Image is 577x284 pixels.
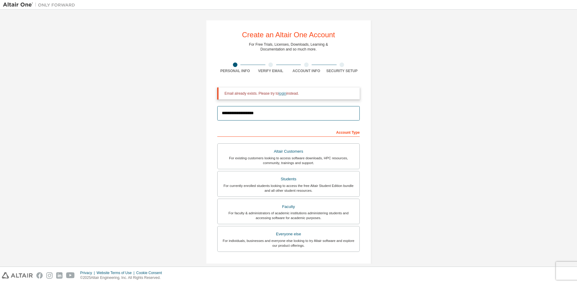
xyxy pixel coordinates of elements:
img: linkedin.svg [56,272,63,279]
div: Create an Altair One Account [242,31,335,38]
div: Your Profile [217,261,360,270]
a: login [279,91,286,96]
div: Account Info [288,69,324,73]
div: Faculty [221,203,356,211]
div: Website Terms of Use [96,270,136,275]
div: For individuals, businesses and everyone else looking to try Altair software and explore our prod... [221,238,356,248]
div: For existing customers looking to access software downloads, HPC resources, community, trainings ... [221,156,356,165]
img: facebook.svg [36,272,43,279]
div: Cookie Consent [136,270,165,275]
p: © 2025 Altair Engineering, Inc. All Rights Reserved. [80,275,166,280]
div: For currently enrolled students looking to access the free Altair Student Edition bundle and all ... [221,183,356,193]
div: Privacy [80,270,96,275]
img: youtube.svg [66,272,75,279]
div: Email already exists. Please try to instead. [224,91,355,96]
div: Account Type [217,127,360,137]
div: Everyone else [221,230,356,238]
div: For Free Trials, Licenses, Downloads, Learning & Documentation and so much more. [249,42,328,52]
div: Students [221,175,356,183]
div: For faculty & administrators of academic institutions administering students and accessing softwa... [221,211,356,220]
div: Verify Email [253,69,289,73]
img: instagram.svg [46,272,53,279]
img: Altair One [3,2,78,8]
div: Personal Info [217,69,253,73]
div: Altair Customers [221,147,356,156]
img: altair_logo.svg [2,272,33,279]
div: Security Setup [324,69,360,73]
